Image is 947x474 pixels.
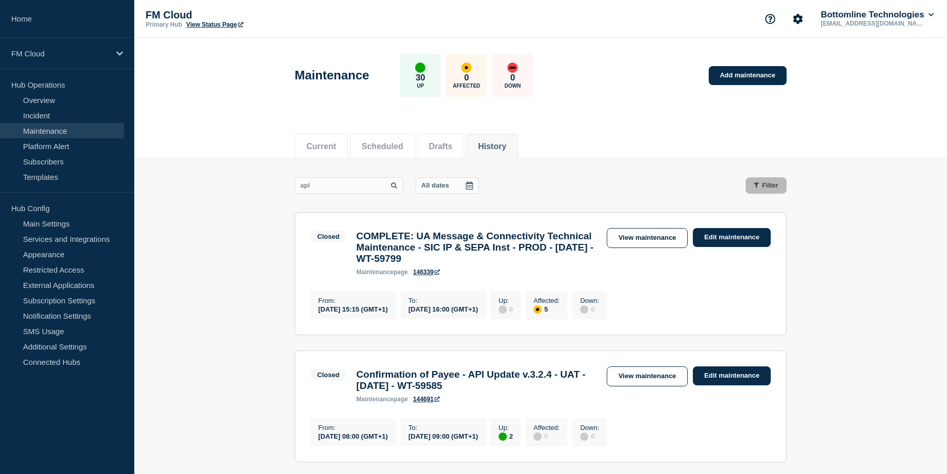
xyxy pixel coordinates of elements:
div: Closed [317,371,339,379]
p: Affected : [533,424,560,431]
input: Search maintenances [295,177,403,194]
a: View maintenance [607,366,688,386]
p: Up [417,83,424,89]
div: Closed [317,233,339,240]
p: Affected [453,83,480,89]
div: up [415,63,425,73]
div: disabled [580,305,588,314]
button: Account settings [787,8,809,30]
button: Current [306,142,336,151]
div: down [507,63,518,73]
p: Down [505,83,521,89]
div: disabled [499,305,507,314]
a: Edit maintenance [693,366,771,385]
a: View maintenance [607,228,688,248]
p: Affected : [533,297,560,304]
p: 0 [464,73,469,83]
p: All dates [421,181,449,189]
p: 0 [510,73,515,83]
p: FM Cloud [11,49,110,58]
h3: COMPLETE: UA Message & Connectivity Technical Maintenance - SIC IP & SEPA Inst - PROD - [DATE] - ... [356,231,596,264]
div: disabled [533,432,542,441]
a: Edit maintenance [693,228,771,247]
button: Drafts [429,142,452,151]
div: [DATE] 09:00 (GMT+1) [408,431,478,440]
p: page [356,269,408,276]
p: To : [408,297,478,304]
h3: Confirmation of Payee - API Update v.3.2.4 - UAT - [DATE] - WT-59585 [356,369,596,391]
button: Filter [746,177,787,194]
a: View Status Page [186,21,243,28]
a: Add maintenance [709,66,787,85]
a: 146339 [413,269,440,276]
p: page [356,396,408,403]
div: 5 [533,304,560,314]
p: From : [318,297,388,304]
button: Scheduled [362,142,403,151]
p: Primary Hub [146,21,182,28]
p: Down : [580,424,599,431]
p: FM Cloud [146,9,351,21]
a: 144691 [413,396,440,403]
p: From : [318,424,388,431]
button: History [478,142,506,151]
div: 0 [499,304,513,314]
div: [DATE] 08:00 (GMT+1) [318,431,388,440]
p: Up : [499,424,513,431]
div: 0 [580,431,599,441]
button: Bottomline Technologies [819,10,936,20]
p: To : [408,424,478,431]
p: Up : [499,297,513,304]
p: 30 [416,73,425,83]
div: 0 [580,304,599,314]
div: affected [533,305,542,314]
p: [EMAIL_ADDRESS][DOMAIN_NAME] [819,20,925,27]
button: Support [759,8,781,30]
div: 0 [533,431,560,441]
h1: Maintenance [295,68,369,83]
div: up [499,432,507,441]
div: affected [461,63,471,73]
span: maintenance [356,396,394,403]
div: disabled [580,432,588,441]
span: Filter [762,181,778,189]
button: All dates [416,177,479,194]
div: 2 [499,431,513,441]
span: maintenance [356,269,394,276]
div: [DATE] 15:15 (GMT+1) [318,304,388,313]
div: [DATE] 16:00 (GMT+1) [408,304,478,313]
p: Down : [580,297,599,304]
